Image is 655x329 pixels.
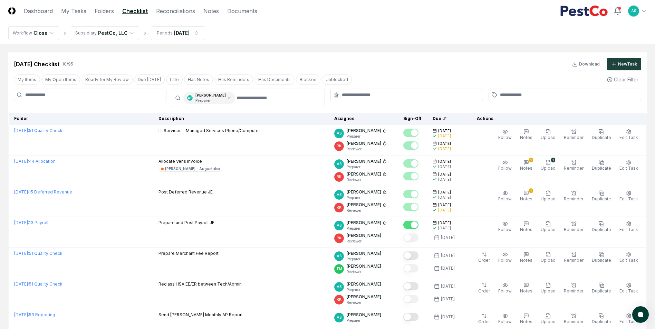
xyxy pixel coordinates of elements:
[520,227,532,232] span: Notes
[618,158,639,173] button: Edit Task
[618,281,639,296] button: Edit Task
[478,258,490,263] span: Order
[403,295,418,303] button: Mark complete
[337,205,341,210] span: RK
[347,171,381,177] p: [PERSON_NAME]
[14,74,40,85] button: My Items
[590,312,613,326] button: Duplicate
[441,314,455,320] div: [DATE]
[158,189,213,195] p: Post Deferred Revenue JE
[438,190,451,195] span: [DATE]
[520,196,532,201] span: Notes
[564,258,584,263] span: Reminder
[519,250,534,265] button: Notes
[8,7,16,14] img: Logo
[438,141,451,146] span: [DATE]
[347,312,381,318] p: [PERSON_NAME]
[619,319,638,324] span: Edit Task
[441,265,455,271] div: [DATE]
[347,208,387,213] p: Reviewer
[564,227,584,232] span: Reminder
[478,288,490,293] span: Order
[438,208,451,213] div: [DATE]
[438,220,451,226] span: [DATE]
[41,74,80,85] button: My Open Items
[498,288,512,293] span: Follow
[337,315,341,320] span: AS
[403,129,418,137] button: Mark complete
[441,235,455,241] div: [DATE]
[438,195,451,200] div: [DATE]
[347,195,387,200] p: Preparer
[619,288,638,293] span: Edit Task
[627,5,640,17] button: AS
[347,177,387,182] p: Reviewer
[14,159,29,164] span: [DATE] :
[592,196,611,201] span: Duplicate
[13,30,32,36] div: Workflow
[322,74,352,85] button: Unblocked
[347,134,387,139] p: Preparer
[403,233,418,242] button: Mark complete
[519,158,534,173] button: 1Notes
[158,166,222,172] a: [PERSON_NAME] - August.xlsx
[398,113,427,125] th: Sign-Off
[539,189,557,203] button: Upload
[158,220,214,226] p: Prepare and Post Payroll JE
[403,282,418,290] button: Mark complete
[441,283,455,289] div: [DATE]
[337,192,341,197] span: AS
[75,30,97,36] div: Subsidiary
[590,220,613,234] button: Duplicate
[158,128,260,134] p: IT Services - Managed Services Phone/Computer
[541,166,556,171] span: Upload
[592,319,611,324] span: Duplicate
[347,226,387,231] p: Preparer
[347,318,381,323] p: Preparer
[122,7,148,15] a: Checklist
[529,158,533,162] div: 1
[24,7,53,15] a: Dashboard
[9,113,153,125] th: Folder
[403,264,418,272] button: Mark complete
[347,269,381,275] p: Reviewer
[498,135,512,140] span: Follow
[62,61,73,67] div: 10 / 95
[562,281,585,296] button: Reminder
[619,196,638,201] span: Edit Task
[403,251,418,260] button: Mark complete
[560,6,608,17] img: PestCo logo
[477,250,491,265] button: Order
[477,312,491,326] button: Order
[347,128,381,134] p: [PERSON_NAME]
[592,166,611,171] span: Duplicate
[14,281,29,287] span: [DATE] :
[564,166,584,171] span: Reminder
[498,258,512,263] span: Follow
[562,250,585,265] button: Reminder
[347,202,381,208] p: [PERSON_NAME]
[539,158,557,173] button: 1Upload
[347,287,381,292] p: Preparer
[539,281,557,296] button: Upload
[347,158,381,164] p: [PERSON_NAME]
[592,288,611,293] span: Duplicate
[498,319,512,324] span: Follow
[541,258,556,263] span: Upload
[562,128,585,142] button: Reminder
[347,232,381,239] p: [PERSON_NAME]
[592,135,611,140] span: Duplicate
[592,227,611,232] span: Duplicate
[619,135,638,140] span: Edit Task
[347,300,381,305] p: Reviewer
[631,8,636,13] span: AS
[438,202,451,208] span: [DATE]
[14,220,29,225] span: [DATE] :
[337,223,341,228] span: AS
[619,227,638,232] span: Edit Task
[539,220,557,234] button: Upload
[519,220,534,234] button: Notes
[618,128,639,142] button: Edit Task
[520,288,532,293] span: Notes
[477,281,491,296] button: Order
